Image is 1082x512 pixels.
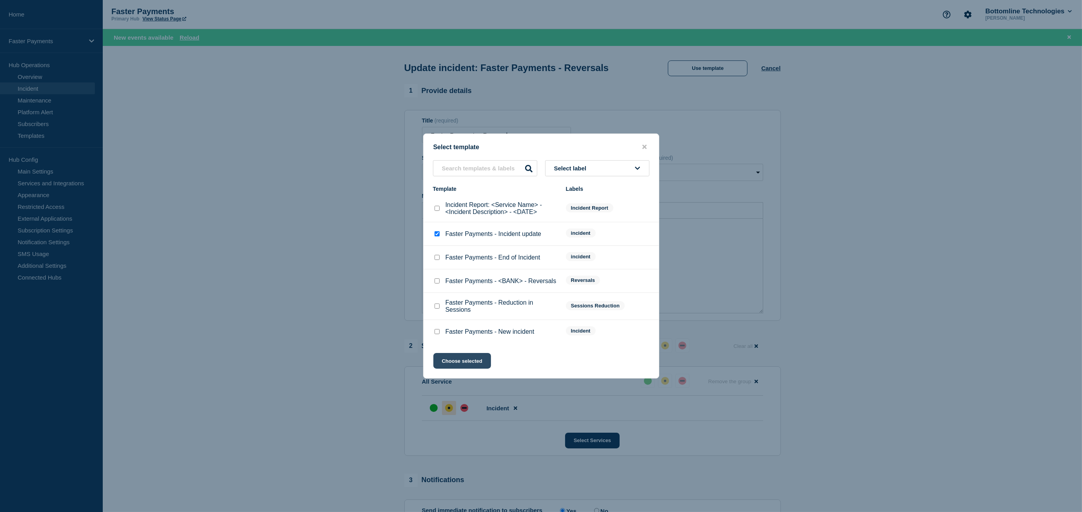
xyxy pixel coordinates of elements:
p: Incident Report: <Service Name> - <Incident Description> - <DATE> [446,201,558,216]
p: Faster Payments - Incident update [446,230,542,238]
span: Incident [566,326,596,335]
span: Incident Report [566,203,613,212]
span: Select label [554,165,590,172]
input: Search templates & labels [433,160,537,176]
span: Sessions Reduction [566,301,625,310]
p: Faster Payments - New incident [446,328,535,335]
div: Labels [566,186,649,192]
button: Choose selected [433,353,491,369]
div: Select template [424,143,659,151]
p: Faster Payments - End of Incident [446,254,540,261]
p: Faster Payments - Reduction in Sessions [446,299,558,313]
input: Faster Payments - New incident checkbox [435,329,440,334]
div: Template [433,186,558,192]
input: Incident Report: <Service Name> - <Incident Description> - <DATE> checkbox [435,206,440,211]
input: Faster Payments - Incident update checkbox [435,231,440,236]
input: Faster Payments - <BANK> - Reversals checkbox [435,278,440,283]
span: incident [566,229,596,238]
span: Reversals [566,276,600,285]
button: Select label [545,160,649,176]
button: close button [640,143,649,151]
input: Faster Payments - End of Incident checkbox [435,255,440,260]
input: Faster Payments - Reduction in Sessions checkbox [435,304,440,309]
span: incident [566,252,596,261]
p: Faster Payments - <BANK> - Reversals [446,278,556,285]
